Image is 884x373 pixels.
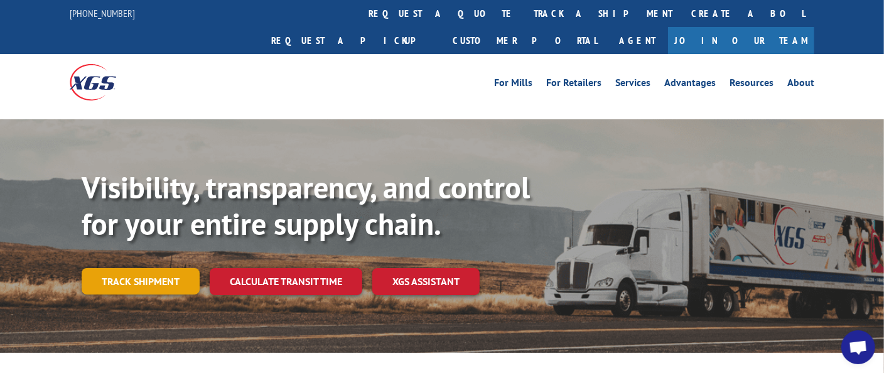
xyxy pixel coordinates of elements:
[664,78,716,92] a: Advantages
[210,268,362,295] a: Calculate transit time
[494,78,532,92] a: For Mills
[606,27,668,54] a: Agent
[615,78,650,92] a: Services
[372,268,480,295] a: XGS ASSISTANT
[841,330,875,364] a: Open chat
[443,27,606,54] a: Customer Portal
[82,268,200,295] a: Track shipment
[70,7,135,19] a: [PHONE_NUMBER]
[730,78,773,92] a: Resources
[262,27,443,54] a: Request a pickup
[787,78,814,92] a: About
[82,168,530,243] b: Visibility, transparency, and control for your entire supply chain.
[546,78,601,92] a: For Retailers
[668,27,814,54] a: Join Our Team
